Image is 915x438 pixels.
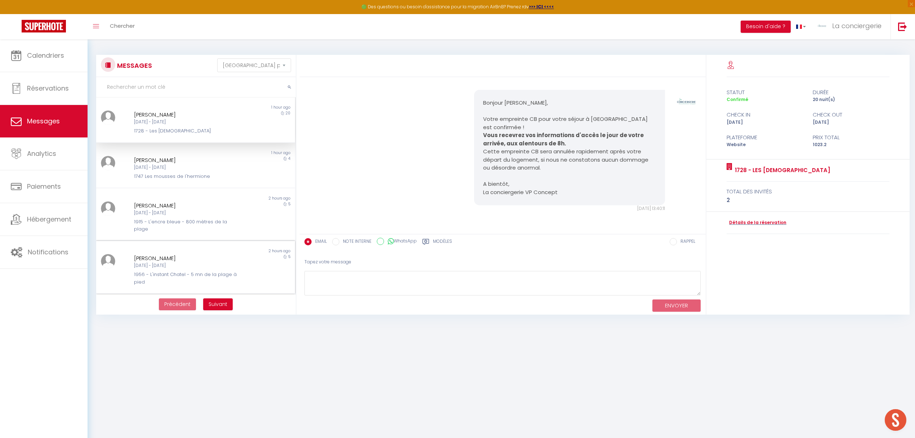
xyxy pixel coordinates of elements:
[483,107,656,132] p: Votre empreinte CB pour votre séjour à [GEOGRAPHIC_DATA] est confirmée !
[115,57,152,74] h3: MESSAGES
[209,301,227,308] span: Suivant
[808,133,894,142] div: Prix total
[483,99,656,107] p: Bonjour [PERSON_NAME],
[134,201,241,210] div: [PERSON_NAME]
[288,201,290,207] span: 5
[134,127,241,135] div: 1728 - Les [DEMOGRAPHIC_DATA]
[22,20,66,32] img: Super Booking
[339,238,371,246] label: NOTE INTERNE
[474,205,665,212] div: [DATE] 13:40:11
[110,22,135,30] span: Chercher
[27,51,64,60] span: Calendriers
[722,88,808,97] div: statut
[722,141,808,148] div: Website
[96,77,296,97] input: Rechercher un mot clé
[288,254,290,259] span: 5
[164,301,191,308] span: Précédent
[27,117,60,126] span: Messages
[27,215,71,224] span: Hébergement
[196,196,295,201] div: 2 hours ago
[134,110,241,119] div: [PERSON_NAME]
[134,262,241,269] div: [DATE] - [DATE]
[196,248,295,254] div: 2 hours ago
[722,119,808,126] div: [DATE]
[483,172,656,188] p: A bientôt,
[722,110,808,119] div: check in
[652,299,701,312] button: ENVOYER
[196,150,295,156] div: 1 hour ago
[104,14,140,39] a: Chercher
[674,90,698,114] img: ...
[203,298,233,311] button: Next
[808,96,894,103] div: 20 nuit(s)
[529,4,554,10] a: >>> ICI <<<<
[27,84,69,93] span: Réservations
[433,238,452,247] label: Modèles
[832,21,881,30] span: La conciergerie
[101,156,115,170] img: ...
[483,131,645,147] strong: Vous recevrez vos informations d'accès le jour de votre arrivée, aux alentours de 8h.
[727,96,748,102] span: Confirmé
[727,219,786,226] a: Détails de la réservation
[27,182,61,191] span: Paiements
[483,188,656,197] p: La conciergerie VP Concept
[808,119,894,126] div: [DATE]
[134,164,241,171] div: [DATE] - [DATE]
[288,156,290,161] span: 4
[732,166,830,175] a: 1728 - Les [DEMOGRAPHIC_DATA]
[134,271,241,286] div: 1956 - L'instant Chatel - 5 mn de la plage à pied
[134,173,241,180] div: 1747 Les mousses de l'hermione
[898,22,907,31] img: logout
[727,187,889,196] div: total des invités
[27,149,56,158] span: Analytics
[101,201,115,216] img: ...
[808,88,894,97] div: durée
[722,133,808,142] div: Plateforme
[101,110,115,125] img: ...
[134,254,241,263] div: [PERSON_NAME]
[384,238,417,246] label: WhatsApp
[885,409,906,431] div: Ouvrir le chat
[817,21,827,31] img: ...
[677,238,695,246] label: RAPPEL
[808,110,894,119] div: check out
[304,253,701,271] div: Tapez votre message
[134,156,241,165] div: [PERSON_NAME]
[134,218,241,233] div: 1915 - L'encre bleue - 800 mètres de la plage
[312,238,327,246] label: EMAIL
[101,254,115,268] img: ...
[286,110,290,116] span: 20
[134,119,241,126] div: [DATE] - [DATE]
[134,210,241,216] div: [DATE] - [DATE]
[28,248,68,257] span: Notifications
[196,105,295,110] div: 1 hour ago
[483,148,656,172] p: Cette empreinte CB sera annulée rapidement après votre départ du logement, si nous ne constatons ...
[811,14,891,39] a: ... La conciergerie
[727,196,889,205] div: 2
[808,141,894,148] div: 1023.2
[159,298,196,311] button: Previous
[741,21,791,33] button: Besoin d'aide ?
